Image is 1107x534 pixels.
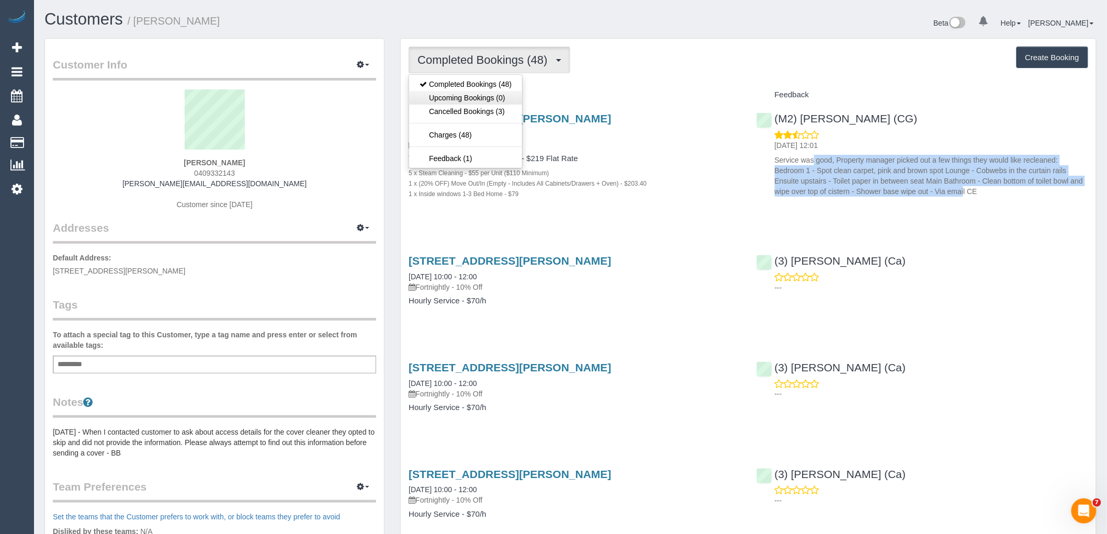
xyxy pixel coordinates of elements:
a: [DATE] 10:00 - 12:00 [409,272,477,281]
p: --- [775,389,1088,399]
a: [PERSON_NAME] [1029,19,1094,27]
span: 7 [1093,498,1101,507]
legend: Notes [53,394,376,418]
small: 1 x Inside windows 1-3 Bed Home - $79 [409,190,518,198]
small: / [PERSON_NAME] [128,15,220,27]
h4: Feedback [756,90,1088,99]
a: (3) [PERSON_NAME] (Ca) [756,361,906,373]
a: [STREET_ADDRESS][PERSON_NAME] [409,255,611,267]
h4: Hourly Service - $70/h [409,510,740,519]
img: New interface [948,17,966,30]
span: 0409332143 [194,169,235,177]
a: Completed Bookings (48) [409,77,522,91]
a: (3) [PERSON_NAME] (Ca) [756,468,906,480]
small: 1 x (20% OFF) Move Out/In (Empty - Includes All Cabinets/Drawers + Oven) - $203.40 [409,180,647,187]
p: One Time Cleaning [409,140,740,150]
span: [STREET_ADDRESS][PERSON_NAME] [53,267,186,275]
p: --- [775,282,1088,293]
a: [PERSON_NAME][EMAIL_ADDRESS][DOMAIN_NAME] [122,179,307,188]
h4: Hourly Service - $70/h [409,297,740,305]
a: Beta [934,19,966,27]
a: [DATE] 10:00 - 12:00 [409,485,477,494]
legend: Customer Info [53,57,376,81]
p: Fortnightly - 10% Off [409,495,740,505]
a: Set the teams that the Customer prefers to work with, or block teams they prefer to avoid [53,513,340,521]
a: [DATE] 10:00 - 12:00 [409,379,477,388]
button: Create Booking [1016,47,1088,69]
span: Customer since [DATE] [177,200,253,209]
a: Cancelled Bookings (3) [409,105,522,118]
a: Customers [44,10,123,28]
legend: Team Preferences [53,479,376,503]
a: Charges (48) [409,128,522,142]
pre: [DATE] - When I contacted customer to ask about access details for the cover cleaner they opted t... [53,427,376,458]
h4: Service [409,90,740,99]
h4: Three Bedroom Home Cleaning - $219 Flat Rate [409,154,740,163]
p: Service was good, Property manager picked out a few things they would like recleaned: Bedroom 1 -... [775,155,1088,197]
span: Completed Bookings (48) [417,53,552,66]
a: (M2) [PERSON_NAME] (CG) [756,112,918,124]
p: --- [775,495,1088,506]
label: Default Address: [53,253,111,263]
p: [DATE] 12:01 [775,140,1088,151]
p: Fortnightly - 10% Off [409,389,740,399]
a: Upcoming Bookings (0) [409,91,522,105]
label: To attach a special tag to this Customer, type a tag name and press enter or select from availabl... [53,330,376,350]
a: Feedback (1) [409,152,522,165]
a: Help [1001,19,1021,27]
a: (3) [PERSON_NAME] (Ca) [756,255,906,267]
iframe: Intercom live chat [1071,498,1097,524]
legend: Tags [53,297,376,321]
a: [STREET_ADDRESS][PERSON_NAME] [409,361,611,373]
a: [STREET_ADDRESS][PERSON_NAME] [409,468,611,480]
button: Completed Bookings (48) [409,47,570,73]
p: Fortnightly - 10% Off [409,282,740,292]
small: 5 x Steam Cleaning - $55 per Unit ($110 Minimum) [409,169,549,177]
strong: [PERSON_NAME] [184,158,245,167]
h4: Hourly Service - $70/h [409,403,740,412]
img: Automaid Logo [6,10,27,25]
